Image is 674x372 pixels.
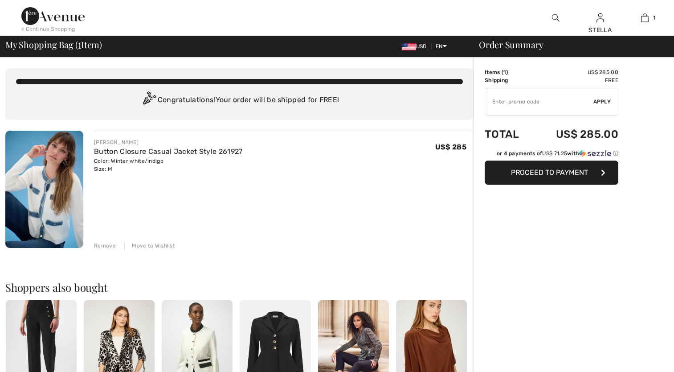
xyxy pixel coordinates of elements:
span: My Shopping Bag ( Item) [5,40,102,49]
a: Button Closure Casual Jacket Style 261927 [94,147,242,156]
div: or 4 payments ofUS$ 71.25withSezzle Click to learn more about Sezzle [485,149,618,161]
img: Sezzle [579,149,611,157]
img: Button Closure Casual Jacket Style 261927 [5,131,83,248]
img: US Dollar [402,43,416,50]
img: My Bag [641,12,649,23]
img: search the website [552,12,560,23]
span: 1 [78,38,81,50]
span: EN [436,43,447,50]
div: or 4 payments of with [497,149,618,157]
a: 1 [623,12,666,23]
h2: Shoppers also bought [5,282,474,293]
td: Shipping [485,76,532,84]
div: Move to Wishlist [124,242,175,250]
img: My Info [596,12,604,23]
span: Proceed to Payment [511,168,588,177]
div: [PERSON_NAME] [94,138,242,146]
span: 1 [653,14,655,22]
td: Free [532,76,618,84]
img: 1ère Avenue [21,7,85,25]
div: STELLA [578,25,622,35]
input: Promo code [485,88,593,115]
td: US$ 285.00 [532,119,618,149]
span: USD [402,43,430,50]
div: Order Summary [468,40,669,49]
td: Items ( ) [485,68,532,76]
div: Color: Winter white/indigo Size: M [94,157,242,173]
span: US$ 285 [435,143,466,151]
img: Congratulation2.svg [140,91,158,109]
td: Total [485,119,532,149]
span: US$ 71.25 [542,150,567,157]
button: Proceed to Payment [485,161,618,185]
span: Apply [593,98,611,106]
div: Congratulations! Your order will be shipped for FREE! [16,91,463,109]
a: Sign In [596,13,604,22]
div: Remove [94,242,116,250]
span: 1 [503,69,506,75]
div: < Continue Shopping [21,25,75,33]
td: US$ 285.00 [532,68,618,76]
